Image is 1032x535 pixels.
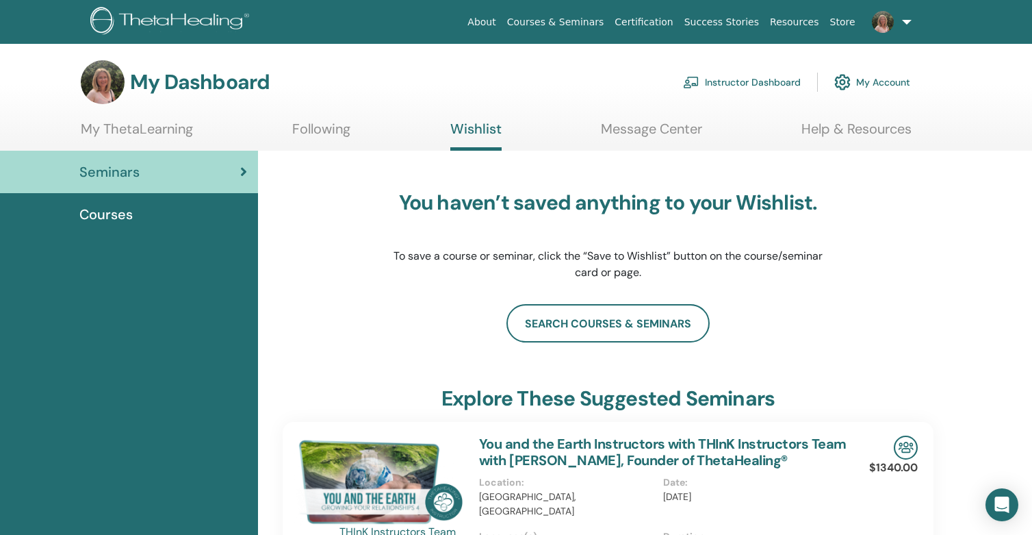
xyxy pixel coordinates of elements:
div: Open Intercom Messenger [985,488,1018,521]
a: Success Stories [679,10,764,35]
span: Seminars [79,162,140,182]
img: default.jpg [81,60,125,104]
span: Courses [79,204,133,225]
a: Instructor Dashboard [683,67,801,97]
p: $1340.00 [869,460,918,476]
img: default.jpg [872,11,894,33]
p: Date : [663,475,839,490]
h3: My Dashboard [130,70,270,95]
a: Store [825,10,861,35]
a: You and the Earth Instructors with THInK Instructors Team with [PERSON_NAME], Founder of ThetaHea... [479,435,847,469]
img: chalkboard-teacher.svg [683,76,699,88]
a: Courses & Seminars [502,10,610,35]
a: Following [292,121,350,147]
img: In-Person Seminar [894,436,918,460]
a: Resources [764,10,825,35]
p: [DATE] [663,490,839,504]
p: Location : [479,475,655,490]
a: Certification [609,10,678,35]
a: About [462,10,501,35]
a: search courses & seminars [506,304,710,343]
img: cog.svg [834,71,851,94]
p: [GEOGRAPHIC_DATA], [GEOGRAPHIC_DATA] [479,490,655,519]
p: To save a course or seminar, click the “Save to Wishlist” button on the course/seminar card or page. [393,248,824,281]
img: logo.png [90,7,254,38]
h3: explore these suggested seminars [441,386,775,411]
a: Help & Resources [801,121,912,147]
img: You and the Earth Instructors [294,436,463,528]
a: Message Center [601,121,702,147]
a: My Account [834,67,910,97]
h3: You haven’t saved anything to your Wishlist. [393,190,824,215]
a: My ThetaLearning [81,121,193,147]
a: Wishlist [450,121,502,151]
